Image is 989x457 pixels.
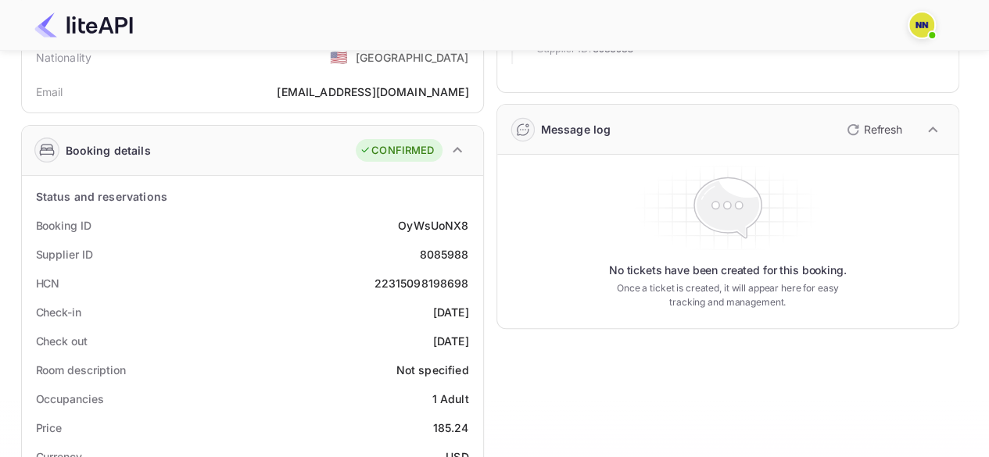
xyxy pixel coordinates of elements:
[604,281,851,309] p: Once a ticket is created, it will appear here for easy tracking and management.
[432,391,468,407] div: 1 Adult
[36,304,81,320] div: Check-in
[396,362,469,378] div: Not specified
[36,49,92,66] div: Nationality
[433,304,469,320] div: [DATE]
[433,333,469,349] div: [DATE]
[36,275,60,291] div: HCN
[398,217,468,234] div: OyWsUoNX8
[360,143,434,159] div: CONFIRMED
[66,142,151,159] div: Booking details
[541,121,611,137] div: Message log
[433,420,469,436] div: 185.24
[837,117,908,142] button: Refresh
[419,246,468,262] div: 8085988
[34,12,133,37] img: LiteAPI Logo
[864,121,902,137] p: Refresh
[36,333,88,349] div: Check out
[36,217,91,234] div: Booking ID
[36,391,104,407] div: Occupancies
[356,49,469,66] div: [GEOGRAPHIC_DATA]
[374,275,468,291] div: 22315098198698
[36,84,63,100] div: Email
[909,12,934,37] img: N/A N/A
[277,84,468,100] div: [EMAIL_ADDRESS][DOMAIN_NAME]
[609,262,847,278] p: No tickets have been created for this booking.
[330,43,348,71] span: United States
[36,246,93,262] div: Supplier ID
[36,420,63,436] div: Price
[36,362,126,378] div: Room description
[36,188,167,205] div: Status and reservations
